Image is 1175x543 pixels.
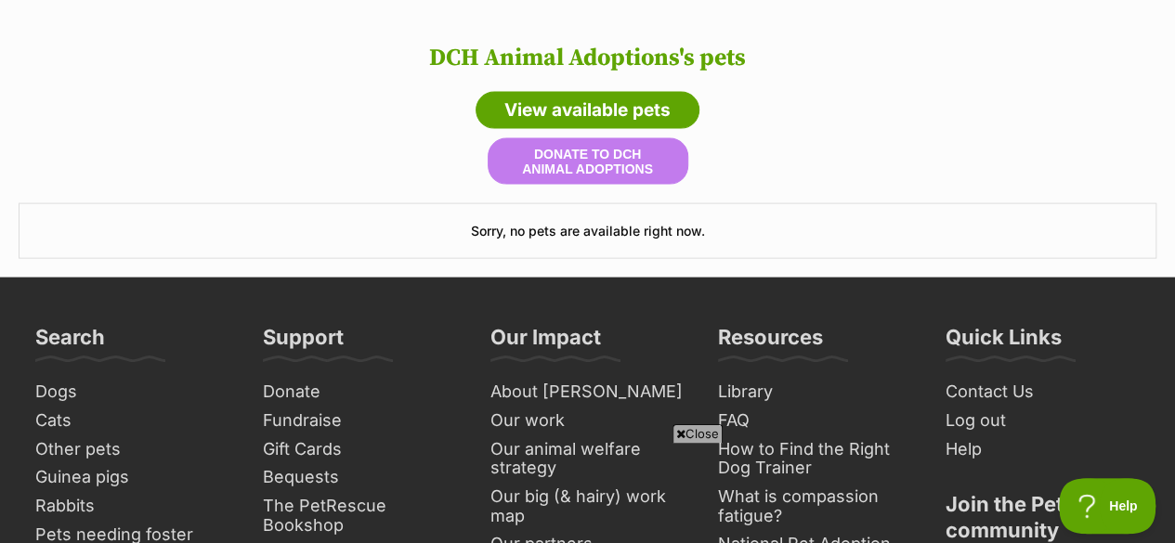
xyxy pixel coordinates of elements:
[35,324,105,361] h3: Search
[255,435,464,464] a: Gift Cards
[718,324,823,361] h3: Resources
[28,435,237,464] a: Other pets
[255,407,464,435] a: Fundraise
[250,450,926,534] iframe: Advertisement
[483,407,692,435] a: Our work
[488,138,688,185] button: Donate to DCH Animal Adoptions
[28,407,237,435] a: Cats
[946,324,1062,361] h3: Quick Links
[938,435,1147,464] a: Help
[483,378,692,407] a: About [PERSON_NAME]
[19,203,1156,259] h3: Sorry, no pets are available right now.
[672,424,723,443] span: Close
[19,45,1156,72] h2: DCH Animal Adoptions's pets
[711,407,920,435] a: FAQ
[255,378,464,407] a: Donate
[476,92,699,129] a: View available pets
[711,378,920,407] a: Library
[938,378,1147,407] a: Contact Us
[1059,478,1156,534] iframe: Help Scout Beacon - Open
[938,407,1147,435] a: Log out
[711,435,920,483] a: How to Find the Right Dog Trainer
[483,435,692,483] a: Our animal welfare strategy
[28,378,237,407] a: Dogs
[263,324,344,361] h3: Support
[490,324,601,361] h3: Our Impact
[28,463,237,492] a: Guinea pigs
[28,492,237,521] a: Rabbits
